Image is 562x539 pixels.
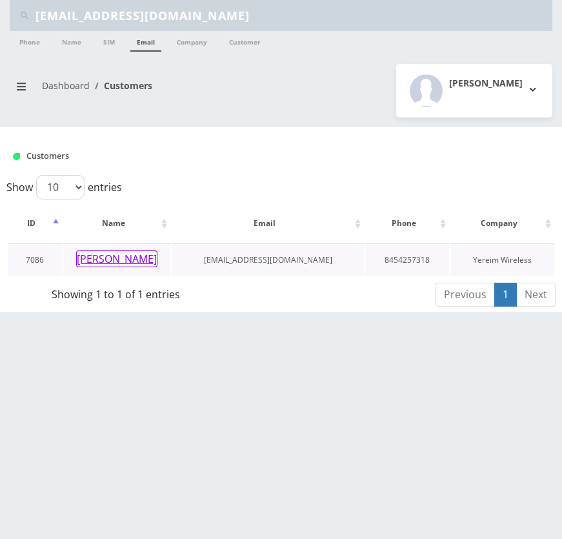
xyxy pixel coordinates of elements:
[6,175,122,199] label: Show entries
[13,151,456,161] h1: Customers
[172,205,364,242] th: Email: activate to sort column ascending
[13,31,46,50] a: Phone
[130,31,161,52] a: Email
[8,243,62,276] td: 7086
[172,243,364,276] td: [EMAIL_ADDRESS][DOMAIN_NAME]
[396,64,552,117] button: [PERSON_NAME]
[449,78,523,89] h2: [PERSON_NAME]
[365,205,449,242] th: Phone: activate to sort column ascending
[223,31,267,50] a: Customer
[516,283,556,307] a: Next
[494,283,517,307] a: 1
[10,72,272,109] nav: breadcrumb
[365,243,449,276] td: 8454257318
[8,205,62,242] th: ID: activate to sort column descending
[450,205,554,242] th: Company: activate to sort column ascending
[63,205,170,242] th: Name: activate to sort column ascending
[170,31,214,50] a: Company
[76,250,157,267] button: [PERSON_NAME]
[97,31,121,50] a: SIM
[450,243,554,276] td: Yereim Wireless
[42,79,90,92] a: Dashboard
[36,175,85,199] select: Showentries
[436,283,495,307] a: Previous
[35,3,549,28] input: Search Teltik
[90,79,152,92] li: Customers
[6,281,226,302] div: Showing 1 to 1 of 1 entries
[55,31,88,50] a: Name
